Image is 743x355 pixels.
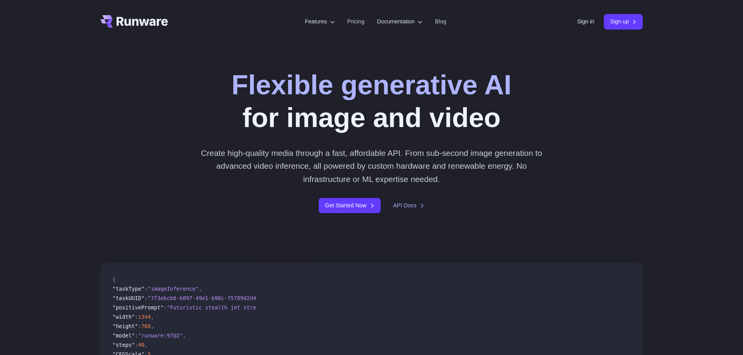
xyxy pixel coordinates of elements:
[135,332,138,339] span: :
[435,17,446,26] a: Blog
[305,17,335,26] label: Features
[138,342,144,348] span: 40
[393,201,424,210] a: API Docs
[231,70,511,100] strong: Flexible generative AI
[100,15,168,28] a: Go to /
[113,295,145,301] span: "taskUUID"
[348,17,365,26] a: Pricing
[377,17,423,26] label: Documentation
[319,198,380,213] a: Get Started Now
[148,286,199,292] span: "imageInference"
[148,295,269,301] span: "7f3ebcb6-b897-49e1-b98c-f5789d2d40d7"
[135,314,138,320] span: :
[138,332,183,339] span: "runware:97@2"
[163,304,167,311] span: :
[113,304,164,311] span: "positivePrompt"
[577,17,594,26] a: Sign in
[604,14,643,29] a: Sign up
[231,69,511,134] h1: for image and video
[113,276,116,283] span: {
[113,286,145,292] span: "taskType"
[138,314,151,320] span: 1344
[151,314,154,320] span: ,
[138,323,141,329] span: :
[144,295,147,301] span: :
[183,332,186,339] span: ,
[113,332,135,339] span: "model"
[198,147,545,185] p: Create high-quality media through a fast, affordable API. From sub-second image generation to adv...
[135,342,138,348] span: :
[151,323,154,329] span: ,
[113,323,138,329] span: "height"
[113,314,135,320] span: "width"
[141,323,151,329] span: 768
[144,286,147,292] span: :
[167,304,458,311] span: "Futuristic stealth jet streaking through a neon-lit cityscape with glowing purple exhaust"
[199,286,202,292] span: ,
[144,342,147,348] span: ,
[113,342,135,348] span: "steps"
